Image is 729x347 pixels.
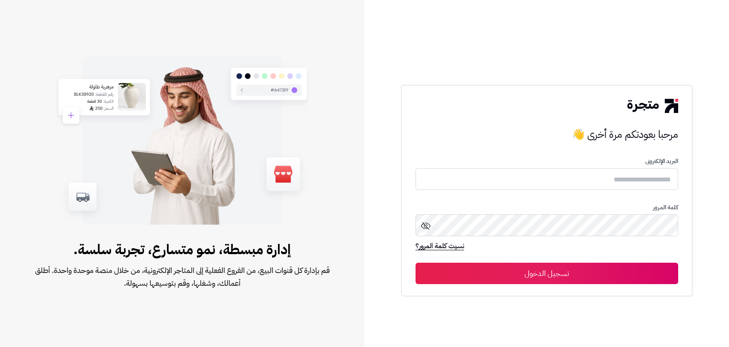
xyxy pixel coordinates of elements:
[627,99,678,113] img: logo-2.png
[27,239,337,260] span: إدارة مبسطة، نمو متسارع، تجربة سلسة.
[416,263,678,284] button: تسجيل الدخول
[416,241,464,253] a: نسيت كلمة المرور؟
[416,158,678,165] p: البريد الإلكترونى
[416,204,678,211] p: كلمة المرور
[416,126,678,143] h3: مرحبا بعودتكم مرة أخرى 👋
[27,264,337,290] span: قم بإدارة كل قنوات البيع، من الفروع الفعلية إلى المتاجر الإلكترونية، من خلال منصة موحدة واحدة. أط...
